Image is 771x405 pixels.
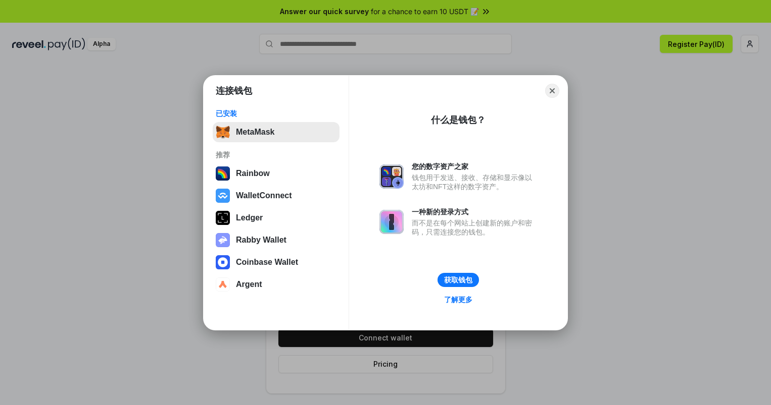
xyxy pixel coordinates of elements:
div: 获取钱包 [444,275,472,284]
h1: 连接钱包 [216,85,252,97]
button: WalletConnect [213,186,340,206]
img: svg+xml,%3Csvg%20width%3D%2228%22%20height%3D%2228%22%20viewBox%3D%220%200%2028%2028%22%20fill%3D... [216,277,230,292]
img: svg+xml,%3Csvg%20xmlns%3D%22http%3A%2F%2Fwww.w3.org%2F2000%2Fsvg%22%20fill%3D%22none%22%20viewBox... [379,164,404,189]
button: MetaMask [213,122,340,142]
div: Coinbase Wallet [236,258,298,267]
button: Close [545,84,559,98]
img: svg+xml,%3Csvg%20xmlns%3D%22http%3A%2F%2Fwww.w3.org%2F2000%2Fsvg%22%20fill%3D%22none%22%20viewBox... [379,210,404,234]
button: 获取钱包 [438,273,479,287]
div: Rabby Wallet [236,236,286,245]
div: 了解更多 [444,295,472,304]
div: Argent [236,280,262,289]
div: Ledger [236,213,263,222]
button: Rainbow [213,163,340,184]
div: 推荐 [216,150,336,159]
img: svg+xml,%3Csvg%20width%3D%2228%22%20height%3D%2228%22%20viewBox%3D%220%200%2028%2028%22%20fill%3D... [216,189,230,203]
img: svg+xml,%3Csvg%20xmlns%3D%22http%3A%2F%2Fwww.w3.org%2F2000%2Fsvg%22%20fill%3D%22none%22%20viewBox... [216,233,230,247]
div: Rainbow [236,169,270,178]
a: 了解更多 [438,293,478,306]
button: Argent [213,274,340,295]
button: Rabby Wallet [213,230,340,250]
div: 什么是钱包？ [431,114,486,126]
div: 钱包用于发送、接收、存储和显示像以太坊和NFT这样的数字资产。 [412,173,537,191]
div: 一种新的登录方式 [412,207,537,216]
img: svg+xml,%3Csvg%20width%3D%22120%22%20height%3D%22120%22%20viewBox%3D%220%200%20120%20120%22%20fil... [216,166,230,181]
div: 已安装 [216,109,336,118]
div: 而不是在每个网站上创建新的账户和密码，只需连接您的钱包。 [412,218,537,237]
div: 您的数字资产之家 [412,162,537,171]
div: WalletConnect [236,191,292,200]
img: svg+xml,%3Csvg%20xmlns%3D%22http%3A%2F%2Fwww.w3.org%2F2000%2Fsvg%22%20width%3D%2228%22%20height%3... [216,211,230,225]
img: svg+xml,%3Csvg%20fill%3D%22none%22%20height%3D%2233%22%20viewBox%3D%220%200%2035%2033%22%20width%... [216,125,230,139]
button: Ledger [213,208,340,228]
div: MetaMask [236,128,274,137]
img: svg+xml,%3Csvg%20width%3D%2228%22%20height%3D%2228%22%20viewBox%3D%220%200%2028%2028%22%20fill%3D... [216,255,230,269]
button: Coinbase Wallet [213,252,340,272]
